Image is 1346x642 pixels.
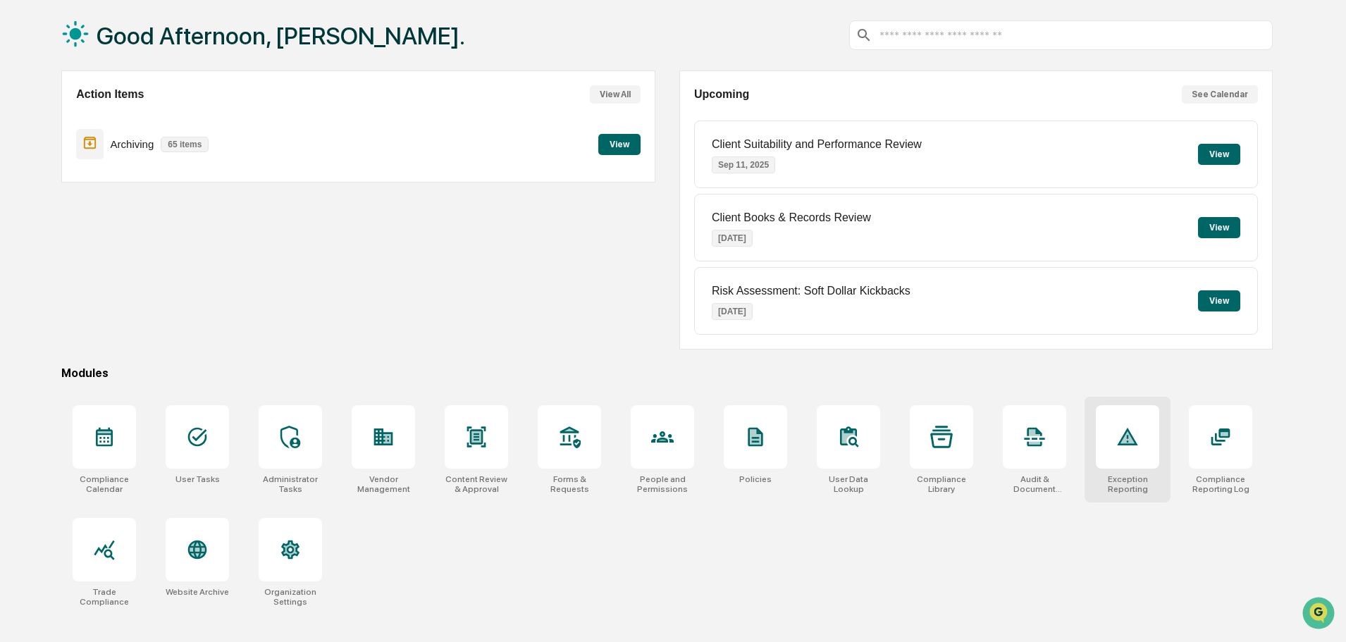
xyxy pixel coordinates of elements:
[102,179,113,190] div: 🗄️
[166,587,229,597] div: Website Archive
[61,366,1273,380] div: Modules
[712,285,910,297] p: Risk Assessment: Soft Dollar Kickbacks
[1198,217,1240,238] button: View
[14,206,25,217] div: 🔎
[352,474,415,494] div: Vendor Management
[712,156,775,173] p: Sep 11, 2025
[14,179,25,190] div: 🖐️
[598,137,641,150] a: View
[712,303,753,320] p: [DATE]
[590,85,641,104] button: View All
[28,178,91,192] span: Preclearance
[48,122,178,133] div: We're available if you need us!
[445,474,508,494] div: Content Review & Approval
[694,88,749,101] h2: Upcoming
[8,172,97,197] a: 🖐️Preclearance
[240,112,257,129] button: Start new chat
[175,474,220,484] div: User Tasks
[910,474,973,494] div: Compliance Library
[1003,474,1066,494] div: Audit & Document Logs
[73,587,136,607] div: Trade Compliance
[14,108,39,133] img: 1746055101610-c473b297-6a78-478c-a979-82029cc54cd1
[97,172,180,197] a: 🗄️Attestations
[712,211,871,224] p: Client Books & Records Review
[8,199,94,224] a: 🔎Data Lookup
[1301,595,1339,634] iframe: Open customer support
[1182,85,1258,104] button: See Calendar
[28,204,89,218] span: Data Lookup
[1198,144,1240,165] button: View
[161,137,209,152] p: 65 items
[538,474,601,494] div: Forms & Requests
[817,474,880,494] div: User Data Lookup
[97,22,465,50] h1: Good Afternoon, [PERSON_NAME].
[76,88,144,101] h2: Action Items
[1096,474,1159,494] div: Exception Reporting
[1189,474,1252,494] div: Compliance Reporting Log
[259,474,322,494] div: Administrator Tasks
[739,474,772,484] div: Policies
[631,474,694,494] div: People and Permissions
[712,230,753,247] p: [DATE]
[73,474,136,494] div: Compliance Calendar
[140,239,171,249] span: Pylon
[259,587,322,607] div: Organization Settings
[712,138,922,151] p: Client Suitability and Performance Review
[111,138,154,150] p: Archiving
[598,134,641,155] button: View
[116,178,175,192] span: Attestations
[48,108,231,122] div: Start new chat
[14,30,257,52] p: How can we help?
[1198,290,1240,311] button: View
[99,238,171,249] a: Powered byPylon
